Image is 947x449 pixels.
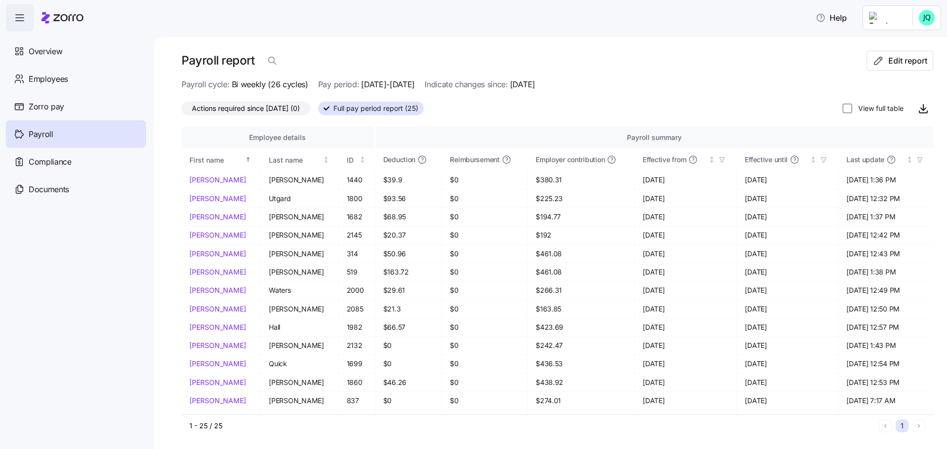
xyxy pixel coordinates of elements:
[383,249,434,259] span: $50.96
[189,155,243,166] div: First name
[896,419,909,432] button: 1
[816,12,847,24] span: Help
[846,304,925,314] span: [DATE] 12:50 PM
[189,421,875,431] div: 1 - 25 / 25
[846,212,925,222] span: [DATE] 1:37 PM
[347,194,367,204] span: 1800
[536,378,626,387] span: $438.92
[318,78,359,91] span: Pay period:
[846,322,925,332] span: [DATE] 12:57 PM
[450,230,519,240] span: $0
[450,212,519,222] span: $0
[643,414,728,424] span: [DATE]
[643,304,728,314] span: [DATE]
[6,65,146,93] a: Employees
[347,155,358,166] div: ID
[339,148,375,171] th: IDNot sorted
[536,267,626,277] span: $461.08
[450,341,519,350] span: $0
[347,396,367,406] span: 837
[745,285,830,295] span: [DATE]
[643,378,728,387] span: [DATE]
[189,285,253,295] a: [PERSON_NAME]
[846,285,925,295] span: [DATE] 12:49 PM
[536,155,605,165] span: Employer contribution
[383,322,434,332] span: $66.57
[347,212,367,222] span: 1682
[846,194,925,204] span: [DATE] 12:32 PM
[383,414,434,424] span: $98.27
[643,212,728,222] span: [DATE]
[189,267,253,277] a: [PERSON_NAME]
[189,359,253,369] a: [PERSON_NAME]
[383,341,434,350] span: $0
[643,285,728,295] span: [DATE]
[643,396,728,406] span: [DATE]
[846,249,925,259] span: [DATE] 12:43 PM
[869,12,905,24] img: Employer logo
[745,230,830,240] span: [DATE]
[643,267,728,277] span: [DATE]
[269,230,330,240] span: [PERSON_NAME]
[347,267,367,277] span: 519
[347,175,367,185] span: 1440
[737,148,838,171] th: Effective untilNot sorted
[29,128,53,140] span: Payroll
[29,73,68,85] span: Employees
[643,341,728,350] span: [DATE]
[888,55,927,67] span: Edit report
[29,183,69,196] span: Documents
[879,419,892,432] button: Previous page
[189,378,253,387] a: [PERSON_NAME]
[643,359,728,369] span: [DATE]
[450,359,519,369] span: $0
[269,175,330,185] span: [PERSON_NAME]
[189,249,253,259] a: [PERSON_NAME]
[269,414,330,424] span: [PERSON_NAME]
[383,285,434,295] span: $29.61
[919,10,935,26] img: 4b8e4801d554be10763704beea63fd77
[383,304,434,314] span: $21.3
[347,341,367,350] span: 2132
[232,78,308,91] span: Bi weekly (26 cycles)
[192,102,300,115] span: Actions required since [DATE] (0)
[745,378,830,387] span: [DATE]
[643,249,728,259] span: [DATE]
[383,212,434,222] span: $68.95
[745,194,830,204] span: [DATE]
[643,155,686,165] span: Effective from
[536,194,626,204] span: $225.23
[450,194,519,204] span: $0
[635,148,737,171] th: Effective fromNot sorted
[383,132,925,143] div: Payroll summary
[261,148,338,171] th: Last nameNot sorted
[269,341,330,350] span: [PERSON_NAME]
[510,78,535,91] span: [DATE]
[182,78,230,91] span: Payroll cycle:
[29,45,62,58] span: Overview
[425,78,508,91] span: Indicate changes since:
[536,285,626,295] span: $266.31
[383,267,434,277] span: $163.72
[450,378,519,387] span: $0
[536,212,626,222] span: $194.77
[450,175,519,185] span: $0
[29,101,64,113] span: Zorro pay
[643,322,728,332] span: [DATE]
[450,414,519,424] span: $0
[745,341,830,350] span: [DATE]
[347,285,367,295] span: 2000
[347,359,367,369] span: 1699
[189,396,253,406] a: [PERSON_NAME]
[383,155,415,165] span: Deduction
[536,304,626,314] span: $163.85
[450,304,519,314] span: $0
[383,175,434,185] span: $39.9
[745,175,830,185] span: [DATE]
[846,359,925,369] span: [DATE] 12:54 PM
[450,155,499,165] span: Reimbursement
[846,396,925,406] span: [DATE] 7:17 AM
[347,249,367,259] span: 314
[189,212,253,222] a: [PERSON_NAME]
[383,396,434,406] span: $0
